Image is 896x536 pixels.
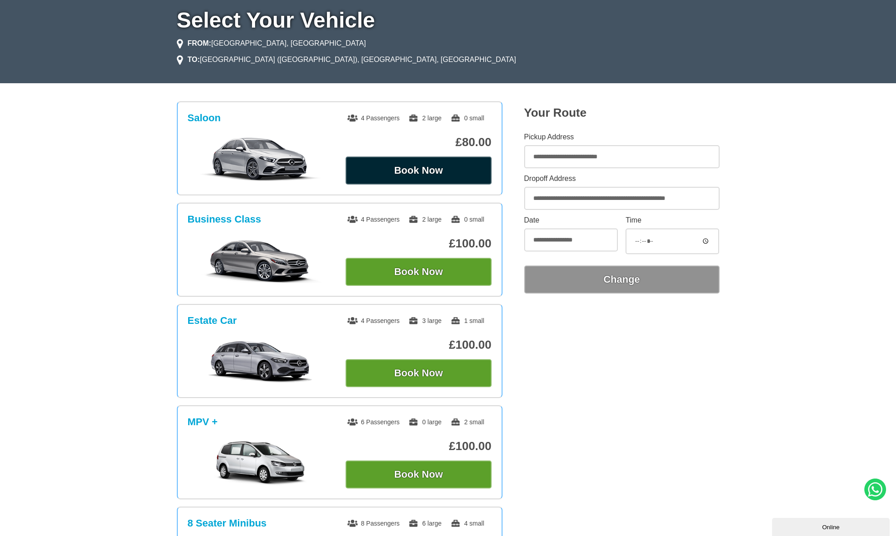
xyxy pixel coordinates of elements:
[346,359,492,387] button: Book Now
[192,441,328,486] img: MPV +
[188,112,221,124] h3: Saloon
[346,338,492,352] p: £100.00
[347,418,400,426] span: 6 Passengers
[192,339,328,384] img: Estate Car
[192,137,328,182] img: Saloon
[346,135,492,149] p: £80.00
[347,520,400,527] span: 8 Passengers
[450,216,484,223] span: 0 small
[408,418,441,426] span: 0 large
[524,175,720,182] label: Dropoff Address
[524,266,720,294] button: Change
[524,217,618,224] label: Date
[347,216,400,223] span: 4 Passengers
[450,114,484,122] span: 0 small
[450,317,484,324] span: 1 small
[772,516,891,536] iframe: chat widget
[408,317,441,324] span: 3 large
[346,460,492,489] button: Book Now
[408,520,441,527] span: 6 large
[408,114,441,122] span: 2 large
[188,56,200,63] strong: TO:
[524,106,720,120] h2: Your Route
[188,39,211,47] strong: FROM:
[626,217,719,224] label: Time
[177,38,366,49] li: [GEOGRAPHIC_DATA], [GEOGRAPHIC_DATA]
[346,237,492,251] p: £100.00
[188,315,237,327] h3: Estate Car
[346,258,492,286] button: Book Now
[188,416,218,428] h3: MPV +
[346,439,492,453] p: £100.00
[346,157,492,185] button: Book Now
[188,213,261,225] h3: Business Class
[192,238,328,283] img: Business Class
[188,517,267,529] h3: 8 Seater Minibus
[524,133,720,141] label: Pickup Address
[347,317,400,324] span: 4 Passengers
[177,9,720,31] h1: Select Your Vehicle
[347,114,400,122] span: 4 Passengers
[450,418,484,426] span: 2 small
[408,216,441,223] span: 2 large
[450,520,484,527] span: 4 small
[177,54,516,65] li: [GEOGRAPHIC_DATA] ([GEOGRAPHIC_DATA]), [GEOGRAPHIC_DATA], [GEOGRAPHIC_DATA]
